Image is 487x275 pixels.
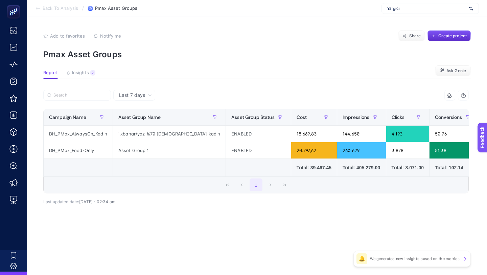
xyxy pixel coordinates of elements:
span: Create project [438,33,467,39]
div: Total: 39.467.45 [297,164,331,171]
div: ilkbahar/yaz %70 [DEMOGRAPHIC_DATA] kadın [113,126,226,142]
div: Total: 102.14 [435,164,473,171]
span: Cost [297,114,307,120]
span: Conversions [435,114,462,120]
span: Impressions [343,114,370,120]
div: DH_PMax_AlwaysOn_Kadın [44,126,113,142]
span: Feedback [4,2,26,7]
button: Create project [427,30,471,41]
span: Notify me [100,33,121,39]
div: 4.193 [386,126,429,142]
span: Ask Genie [446,68,466,73]
button: Notify me [93,33,121,39]
div: Last 7 days [43,101,469,204]
img: svg%3e [469,5,473,12]
div: Total: 405.279.00 [343,164,380,171]
span: Report [43,70,58,76]
div: Asset Group 1 [113,142,226,158]
span: Asset Group Name [118,114,161,120]
span: Insights [72,70,89,76]
div: 2 [90,70,95,76]
button: Add to favorites [43,33,85,39]
input: Search [53,93,107,98]
div: 50,76 [430,126,479,142]
span: / [82,5,84,11]
span: [DATE]・02:34 am [79,199,115,204]
span: Campaign Name [49,114,86,120]
div: DH_PMax_Feed-Only [44,142,113,158]
div: 260.629 [337,142,386,158]
button: Ask Genie [435,65,471,76]
div: Total: 8.071.00 [392,164,424,171]
button: 1 [250,178,262,191]
span: Yargıcı [387,6,466,11]
span: Asset Group Status [231,114,275,120]
span: Add to favorites [50,33,85,39]
button: Share [398,30,425,41]
span: Last 7 days [119,92,145,99]
span: Last updated date: [43,199,79,204]
div: 3.878 [386,142,429,158]
span: Pmax Asset Groups [95,6,137,11]
span: Share [409,33,421,39]
span: Back To Analysis [43,6,78,11]
div: ENABLED [226,126,291,142]
div: 20.797,62 [291,142,337,158]
p: Pmax Asset Groups [43,49,471,59]
div: ENABLED [226,142,291,158]
span: Clicks [392,114,405,120]
div: 18.669,83 [291,126,337,142]
div: 144.650 [337,126,386,142]
div: 51,38 [430,142,479,158]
